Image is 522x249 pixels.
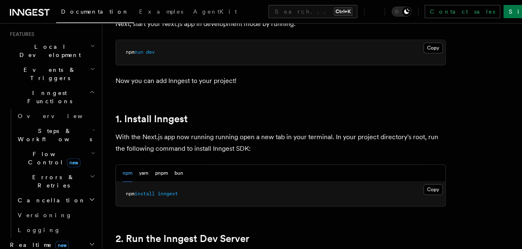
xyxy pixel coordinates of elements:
div: Inngest Functions [7,109,97,237]
button: Events & Triggers [7,62,97,85]
button: Toggle dark mode [392,7,411,17]
a: 1. Install Inngest [116,113,188,125]
a: Overview [14,109,97,123]
span: Features [7,31,34,38]
span: Logging [18,227,61,233]
p: Now you can add Inngest to your project! [116,75,446,87]
a: 2. Run the Inngest Dev Server [116,233,249,244]
kbd: Ctrl+K [334,7,352,16]
span: inngest [158,191,178,197]
span: Versioning [18,212,72,218]
span: Overview [18,113,103,119]
button: Inngest Functions [7,85,97,109]
button: yarn [139,165,149,182]
button: pnpm [155,165,168,182]
button: Local Development [7,39,97,62]
a: Versioning [14,208,97,223]
p: Next, start your Next.js app in development mode by running: [116,18,446,30]
button: Search...Ctrl+K [268,5,357,18]
p: With the Next.js app now running running open a new tab in your terminal. In your project directo... [116,131,446,154]
a: Documentation [56,2,134,23]
span: Examples [139,8,183,15]
span: Steps & Workflows [14,127,92,143]
span: dev [146,49,155,55]
span: Inngest Functions [7,89,89,105]
button: Steps & Workflows [14,123,97,147]
span: Documentation [61,8,129,15]
a: Examples [134,2,188,22]
button: Copy [423,184,443,195]
span: AgentKit [193,8,237,15]
span: npm [126,191,135,197]
span: Realtime [7,241,69,249]
a: AgentKit [188,2,242,22]
a: Logging [14,223,97,237]
button: bun [175,165,183,182]
button: Copy [423,43,443,53]
button: npm [123,165,132,182]
span: npm [126,49,135,55]
button: Cancellation [14,193,97,208]
span: Events & Triggers [7,66,90,82]
span: run [135,49,143,55]
button: Errors & Retries [14,170,97,193]
span: new [67,158,80,167]
span: install [135,191,155,197]
span: Flow Control [14,150,91,166]
button: Flow Controlnew [14,147,97,170]
span: Errors & Retries [14,173,90,190]
span: Cancellation [14,196,86,204]
a: Contact sales [425,5,500,18]
span: Local Development [7,43,90,59]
